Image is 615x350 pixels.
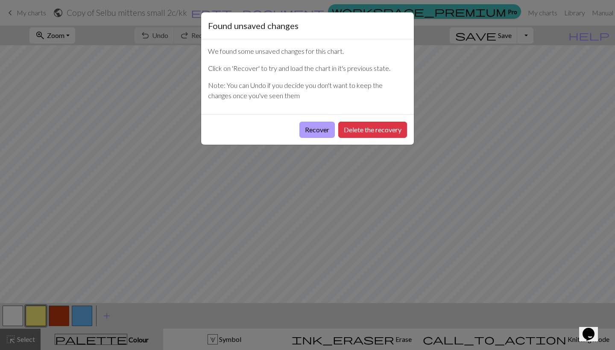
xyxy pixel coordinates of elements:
[208,19,299,32] h5: Found unsaved changes
[208,80,407,101] p: Note: You can Undo if you decide you don't want to keep the changes once you've seen them
[208,46,407,56] p: We found some unsaved changes for this chart.
[208,63,407,73] p: Click on 'Recover' to try and load the chart in it's previous state.
[579,316,606,341] iframe: chat widget
[338,122,407,138] button: Delete the recovery
[299,122,335,138] button: Recover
